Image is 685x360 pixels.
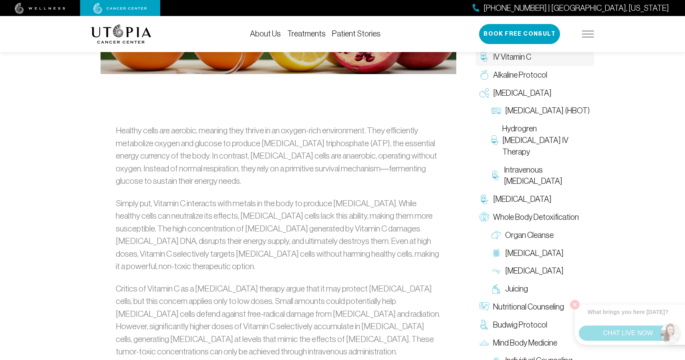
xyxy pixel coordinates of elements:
[492,248,501,258] img: Colon Therapy
[493,211,579,223] span: Whole Body Detoxification
[505,283,528,295] span: Juicing
[15,3,65,14] img: wellness
[479,52,489,62] img: IV Vitamin C
[479,195,489,204] img: Chelation Therapy
[287,29,326,38] a: Treatments
[493,87,552,99] span: [MEDICAL_DATA]
[502,123,590,157] span: Hydrogren [MEDICAL_DATA] IV Therapy
[250,29,281,38] a: About Us
[93,3,147,14] img: cancer center
[488,120,594,161] a: Hydrogren [MEDICAL_DATA] IV Therapy
[492,106,501,116] img: Hyperbaric Oxygen Therapy (HBOT)
[473,2,669,14] a: [PHONE_NUMBER] | [GEOGRAPHIC_DATA], [US_STATE]
[479,320,489,330] img: Budwig Protocol
[505,229,554,241] span: Organ Cleanse
[492,135,498,145] img: Hydrogren Peroxide IV Therapy
[479,70,489,80] img: Alkaline Protocol
[116,197,441,273] p: Simply put, Vitamin C interacts with metals in the body to produce [MEDICAL_DATA]. While healthy ...
[479,338,489,348] img: Mind Body Medicine
[582,31,594,37] img: icon-hamburger
[505,105,590,117] span: [MEDICAL_DATA] (HBOT)
[475,334,594,352] a: Mind Body Medicine
[475,66,594,84] a: Alkaline Protocol
[488,280,594,298] a: Juicing
[493,301,564,313] span: Nutritional Counseling
[484,2,669,14] span: [PHONE_NUMBER] | [GEOGRAPHIC_DATA], [US_STATE]
[492,230,501,240] img: Organ Cleanse
[475,48,594,66] a: IV Vitamin C
[479,88,489,98] img: Oxygen Therapy
[479,24,560,44] button: Book Free Consult
[504,164,590,187] span: Intravenous [MEDICAL_DATA]
[493,69,547,81] span: Alkaline Protocol
[475,190,594,208] a: [MEDICAL_DATA]
[332,29,381,38] a: Patient Stories
[505,265,564,277] span: [MEDICAL_DATA]
[493,51,531,63] span: IV Vitamin C
[488,226,594,244] a: Organ Cleanse
[488,244,594,262] a: [MEDICAL_DATA]
[91,24,151,44] img: logo
[492,284,501,294] img: Juicing
[475,298,594,316] a: Nutritional Counseling
[475,84,594,102] a: [MEDICAL_DATA]
[493,319,547,331] span: Budwig Protocol
[488,102,594,120] a: [MEDICAL_DATA] (HBOT)
[116,124,441,187] p: Healthy cells are aerobic, meaning they thrive in an oxygen-rich environment. They efficiently me...
[479,302,489,312] img: Nutritional Counseling
[475,316,594,334] a: Budwig Protocol
[116,282,441,358] p: Critics of Vitamin C as a [MEDICAL_DATA] therapy argue that it may protect [MEDICAL_DATA] cells, ...
[475,208,594,226] a: Whole Body Detoxification
[488,161,594,191] a: Intravenous [MEDICAL_DATA]
[505,247,564,259] span: [MEDICAL_DATA]
[493,193,552,205] span: [MEDICAL_DATA]
[488,262,594,280] a: [MEDICAL_DATA]
[492,266,501,276] img: Lymphatic Massage
[493,337,557,349] span: Mind Body Medicine
[492,171,500,180] img: Intravenous Ozone Therapy
[479,212,489,222] img: Whole Body Detoxification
